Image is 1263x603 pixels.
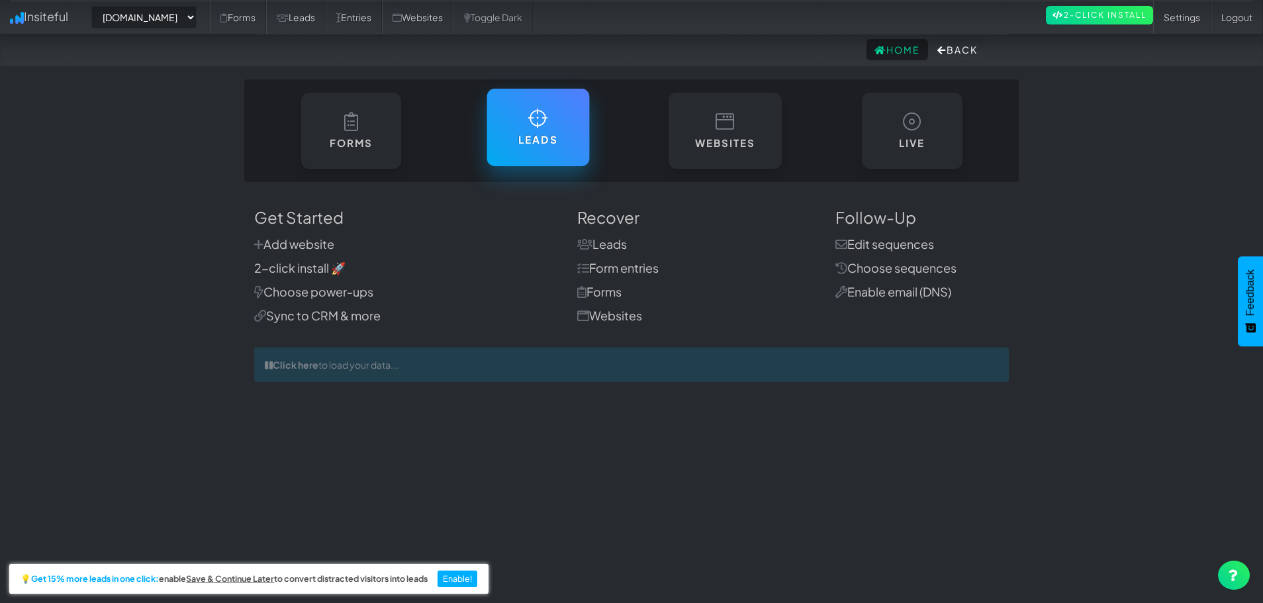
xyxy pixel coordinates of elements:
a: Form entries [577,260,659,275]
a: Leads [487,89,589,166]
span: Feedback [1244,269,1256,316]
a: Logout [1211,1,1263,34]
h3: Get Started [254,209,557,226]
a: Home [866,39,928,60]
a: Websites [382,1,453,34]
a: Sync to CRM & more [254,308,381,323]
div: to load your data... [254,348,1009,382]
a: Leads [577,236,627,252]
button: Back [929,39,986,60]
a: Enable email (DNS) [835,284,951,299]
strong: Get 15% more leads in one click: [31,575,159,584]
a: Live [862,93,962,169]
a: Choose power-ups [254,284,373,299]
h3: Recover [577,209,816,226]
a: 2-Click Install [1046,6,1153,24]
a: Edit sequences [835,236,934,252]
a: Websites [577,308,642,323]
button: Enable! [438,571,478,588]
u: Save & Continue Later [186,573,274,584]
a: Toggle Dark [453,1,533,34]
a: Entries [326,1,382,34]
a: Websites [669,93,782,169]
h3: Follow-Up [835,209,1009,226]
a: 2-click install 🚀 [254,260,346,275]
a: Forms [210,1,266,34]
strong: Click here [273,359,318,371]
img: icon.png [10,12,24,24]
h6: Live [888,138,936,149]
button: Feedback - Show survey [1238,256,1263,346]
a: Forms [577,284,622,299]
h6: Leads [514,134,562,146]
h6: Forms [328,138,375,149]
h2: 💡 enable to convert distracted visitors into leads [21,575,428,584]
a: Save & Continue Later [186,575,274,584]
a: Choose sequences [835,260,957,275]
h6: Websites [695,138,755,149]
a: Leads [266,1,326,34]
a: Add website [254,236,334,252]
a: Settings [1153,1,1211,34]
a: Forms [301,93,402,169]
